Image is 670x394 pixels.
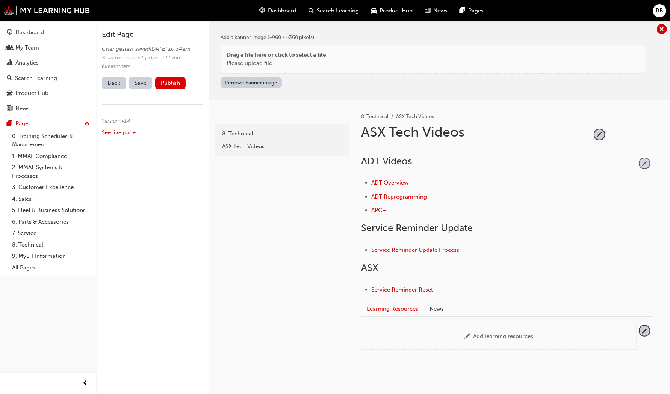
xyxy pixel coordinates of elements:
[9,227,93,239] a: 7. Service
[9,150,93,162] a: 1. MMAL Compliance
[7,120,12,127] span: pages-icon
[419,3,454,18] a: news-iconNews
[85,119,90,129] span: up-icon
[361,302,424,316] button: Learning Resources
[221,77,282,88] button: Remove banner image
[102,129,136,136] a: See live page
[368,329,630,343] button: Add learning resources
[15,74,57,83] div: Search Learning
[218,127,346,140] a: 8. Technical
[102,54,180,70] span: Your changes won t go live until you publish them .
[268,6,297,15] span: Dashboard
[102,45,200,53] div: Changes last saved [DATE] 10:34am
[155,77,186,89] button: Publish
[640,158,650,168] button: pencil-icon
[657,24,667,34] button: cross-icon
[361,124,591,146] div: ASX Tech Videos
[434,6,448,15] span: News
[9,193,93,205] a: 4. Sales
[4,6,90,15] img: mmal
[7,29,12,36] span: guage-icon
[361,113,389,120] a: 8. Technical
[3,86,93,100] a: Product Hub
[222,129,342,138] div: 8. Technical
[15,28,44,37] div: Dashboard
[129,77,152,89] button: Save
[9,205,93,216] a: 5. Fleet & Business Solutions
[425,6,431,15] span: news-icon
[15,89,48,98] div: Product Hub
[7,60,12,66] span: chart-icon
[460,6,466,15] span: pages-icon
[15,59,39,67] div: Analytics
[7,105,12,112] span: news-icon
[7,75,12,82] span: search-icon
[3,24,93,117] button: DashboardMy TeamAnalyticsSearch LearningProduct HubNews
[9,250,93,262] a: 9. MyLH Information
[371,247,459,253] a: Service Reminder Update Process
[371,179,408,186] a: ADT Overview
[464,334,470,340] span: pencil-icon
[227,51,326,59] p: Drag a file here or click to select a file
[83,379,88,388] span: prev-icon
[102,118,130,124] span: Version: v 1 . 4
[9,131,93,150] a: 0. Training Schedules & Management
[102,77,126,89] a: Back
[15,104,30,113] div: News
[227,59,326,68] p: Please upload file.
[371,207,386,214] a: APC+
[365,3,419,18] a: car-iconProduct Hub
[3,71,93,85] a: Search Learning
[3,26,93,39] a: Dashboard
[361,155,412,167] span: ADT Videos
[221,34,314,41] span: Add a banner image (~960 x ~360 pixels)
[424,302,449,316] button: News
[9,216,93,228] a: 6. Parts & Accessories
[361,222,473,234] span: Service Reminder Update
[222,142,342,151] div: ASX Tech Videos
[656,6,664,15] span: RB
[309,6,314,15] span: search-icon
[380,6,413,15] span: Product Hub
[303,3,365,18] a: search-iconSearch Learning
[254,3,303,18] a: guage-iconDashboard
[9,239,93,251] a: 8. Technical
[3,102,93,116] a: News
[454,3,490,18] a: pages-iconPages
[3,41,93,55] a: My Team
[371,193,427,200] a: ADT Reprogramming
[3,117,93,131] button: Pages
[317,6,359,15] span: Search Learning
[218,140,346,153] a: ASX Tech Videos
[102,30,203,39] h3: Edit Page
[260,6,265,15] span: guage-icon
[3,56,93,70] a: Analytics
[361,262,378,274] span: ASX
[7,90,12,97] span: car-icon
[396,113,434,121] li: ASX Tech Videos
[9,182,93,193] a: 3. Customer Excellence
[371,286,433,293] a: Service Reminder Reset
[15,119,31,128] div: Pages
[640,326,650,336] button: pencil-icon
[135,80,147,86] span: Save
[9,162,93,182] a: 2. MMAL Systems & Processes
[469,6,484,15] span: Pages
[594,129,605,140] button: pencil-icon
[7,45,12,51] span: people-icon
[221,45,646,74] div: Drag a file here or click to select a filePlease upload file.
[371,6,377,15] span: car-icon
[473,333,533,340] div: Add learning resources
[9,262,93,274] a: All Pages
